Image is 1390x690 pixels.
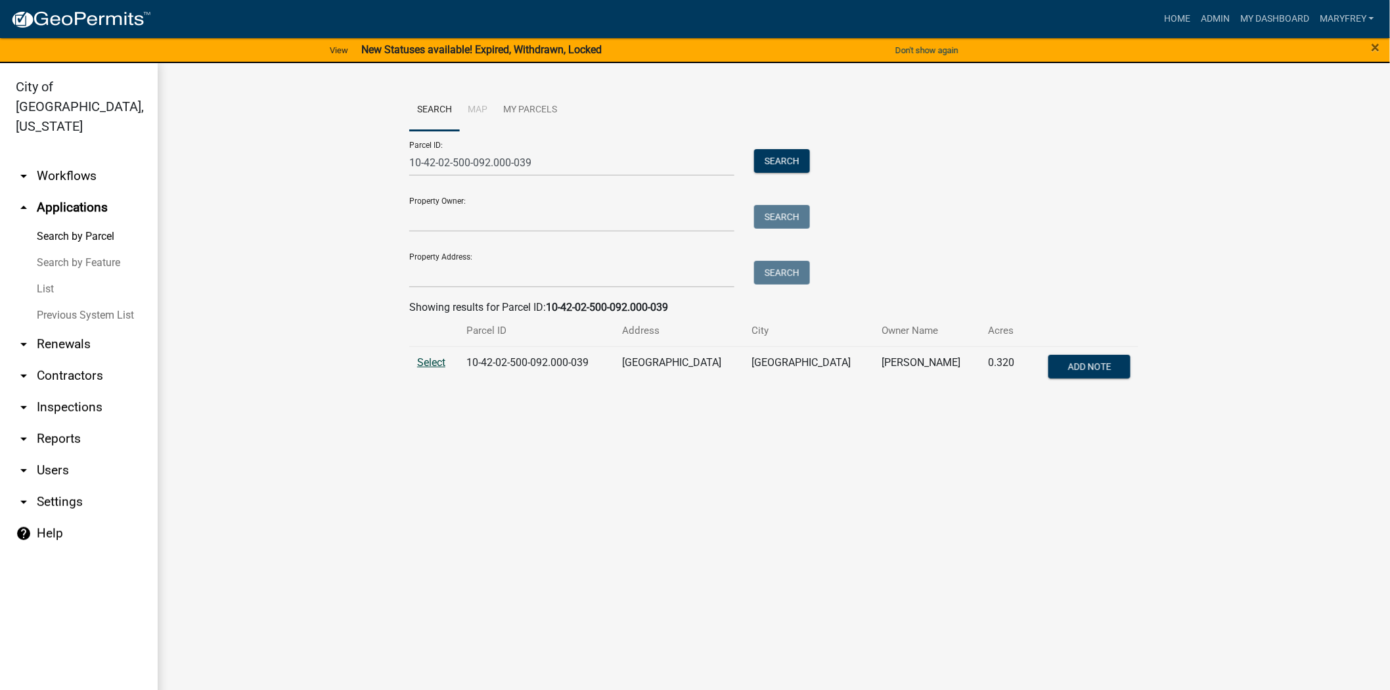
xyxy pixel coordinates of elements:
i: arrow_drop_down [16,463,32,478]
button: Search [754,261,810,285]
a: MaryFrey [1314,7,1379,32]
a: View [325,39,353,61]
a: Search [409,89,460,131]
button: Search [754,205,810,229]
a: My Parcels [495,89,565,131]
td: [PERSON_NAME] [874,346,980,390]
a: Select [417,356,445,369]
i: arrow_drop_up [16,200,32,216]
th: City [744,315,874,346]
a: Admin [1196,7,1235,32]
th: Address [614,315,744,346]
th: Acres [981,315,1028,346]
th: Owner Name [874,315,980,346]
div: Showing results for Parcel ID: [409,300,1138,315]
i: arrow_drop_down [16,168,32,184]
i: arrow_drop_down [16,368,32,384]
td: 10-42-02-500-092.000-039 [459,346,615,390]
th: Parcel ID [459,315,615,346]
button: Search [754,149,810,173]
strong: New Statuses available! Expired, Withdrawn, Locked [361,43,602,56]
a: Home [1159,7,1196,32]
button: Add Note [1048,355,1131,379]
a: My Dashboard [1235,7,1314,32]
span: Add Note [1067,361,1111,371]
i: help [16,526,32,541]
button: Close [1372,39,1380,55]
button: Don't show again [890,39,964,61]
i: arrow_drop_down [16,431,32,447]
td: [GEOGRAPHIC_DATA] [744,346,874,390]
i: arrow_drop_down [16,400,32,415]
i: arrow_drop_down [16,494,32,510]
td: [GEOGRAPHIC_DATA] [614,346,744,390]
td: 0.320 [981,346,1028,390]
strong: 10-42-02-500-092.000-039 [546,301,668,313]
i: arrow_drop_down [16,336,32,352]
span: × [1372,38,1380,57]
